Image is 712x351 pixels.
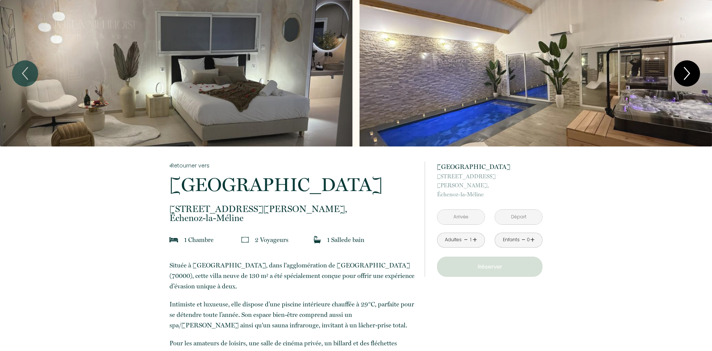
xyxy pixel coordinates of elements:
p: Réserver [440,262,540,271]
p: Échenoz-la-Méline [437,172,543,199]
div: 0 [526,236,530,243]
p: Intimiste et luxueuse, elle dispose d’une piscine intérieure chauffée à 29°C, parfaite pour se dé... [169,299,415,330]
p: 1 Chambre [184,234,214,245]
button: Next [674,60,700,87]
a: + [473,234,477,246]
p: 1 Salle de bain [327,234,364,245]
a: - [522,234,526,246]
img: guests [241,236,249,243]
button: Réserver [437,257,543,277]
span: [STREET_ADDRESS][PERSON_NAME], [169,205,415,214]
input: Départ [495,210,542,224]
p: Située à [GEOGRAPHIC_DATA], dans l'agglomération de [GEOGRAPHIC_DATA] (70000), cette villa neuve ... [169,260,415,291]
p: [GEOGRAPHIC_DATA] [169,175,415,194]
a: - [464,234,468,246]
a: Retourner vers [169,161,415,170]
input: Arrivée [437,210,485,224]
p: [GEOGRAPHIC_DATA] [437,161,543,172]
p: 2 Voyageur [255,234,288,245]
button: Previous [12,60,38,87]
span: [STREET_ADDRESS][PERSON_NAME], [437,172,543,190]
div: Enfants [503,236,520,243]
div: Adultes [445,236,462,243]
div: 1 [469,236,473,243]
p: Échenoz-la-Méline [169,205,415,223]
span: s [286,236,288,243]
a: + [530,234,535,246]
